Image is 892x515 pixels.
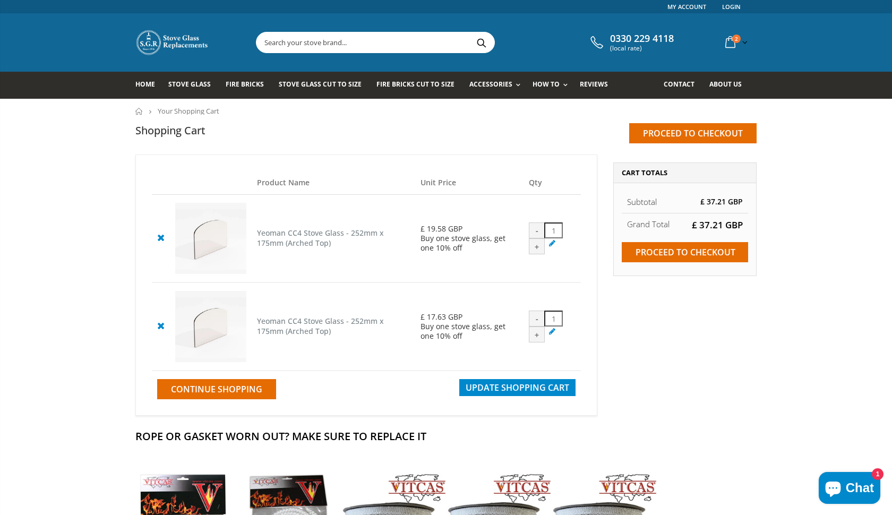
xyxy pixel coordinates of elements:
th: Product Name [252,171,415,195]
a: Contact [664,72,702,99]
a: 0330 229 4118 (local rate) [588,33,674,52]
a: Continue Shopping [157,379,276,399]
span: How To [533,80,560,89]
a: Stove Glass Cut To Size [279,72,369,99]
span: £ 37.21 GBP [692,219,743,231]
span: £ 19.58 GBP [421,224,462,234]
h2: Rope Or Gasket Worn Out? Make Sure To Replace It [135,429,757,443]
span: (local rate) [610,45,674,52]
a: Yeoman CC4 Stove Glass - 252mm x 175mm (Arched Top) [257,228,384,248]
a: Accessories [469,72,526,99]
span: Your Shopping Cart [158,106,219,116]
button: Search [469,32,493,53]
a: Fire Bricks Cut To Size [376,72,462,99]
a: 2 [721,32,750,53]
input: Proceed to checkout [629,123,757,143]
span: £ 37.21 GBP [700,196,743,207]
span: 0330 229 4118 [610,33,674,45]
a: Reviews [580,72,616,99]
span: Reviews [580,80,608,89]
a: How To [533,72,573,99]
input: Search your stove brand... [256,32,613,53]
span: Fire Bricks [226,80,264,89]
div: Buy one stove glass, get one 10% off [421,322,518,341]
div: - [529,222,545,238]
h1: Shopping Cart [135,123,205,138]
span: Subtotal [627,196,657,207]
a: Yeoman CC4 Stove Glass - 252mm x 175mm (Arched Top) [257,316,384,336]
span: Home [135,80,155,89]
input: Proceed to checkout [622,242,748,262]
span: £ 17.63 GBP [421,312,462,322]
div: Buy one stove glass, get one 10% off [421,234,518,253]
div: + [529,327,545,342]
span: Continue Shopping [171,383,262,395]
span: Cart Totals [622,168,667,177]
img: Yeoman CC4 Stove Glass - 252mm x 175mm (Arched Top) [175,203,246,274]
img: Yeoman CC4 Stove Glass - 252mm x 175mm (Arched Top) [175,291,246,362]
div: + [529,238,545,254]
strong: Grand Total [627,219,670,229]
a: Home [135,108,143,115]
a: Home [135,72,163,99]
span: Contact [664,80,694,89]
a: About us [709,72,750,99]
span: 2 [732,35,741,43]
span: About us [709,80,742,89]
img: Stove Glass Replacement [135,29,210,56]
span: Fire Bricks Cut To Size [376,80,454,89]
span: Accessories [469,80,512,89]
a: Fire Bricks [226,72,272,99]
inbox-online-store-chat: Shopify online store chat [816,472,884,507]
span: Stove Glass [168,80,211,89]
span: Update Shopping Cart [466,382,569,393]
th: Unit Price [415,171,524,195]
div: - [529,311,545,327]
button: Update Shopping Cart [459,379,576,396]
th: Qty [524,171,581,195]
span: Stove Glass Cut To Size [279,80,361,89]
a: Stove Glass [168,72,219,99]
